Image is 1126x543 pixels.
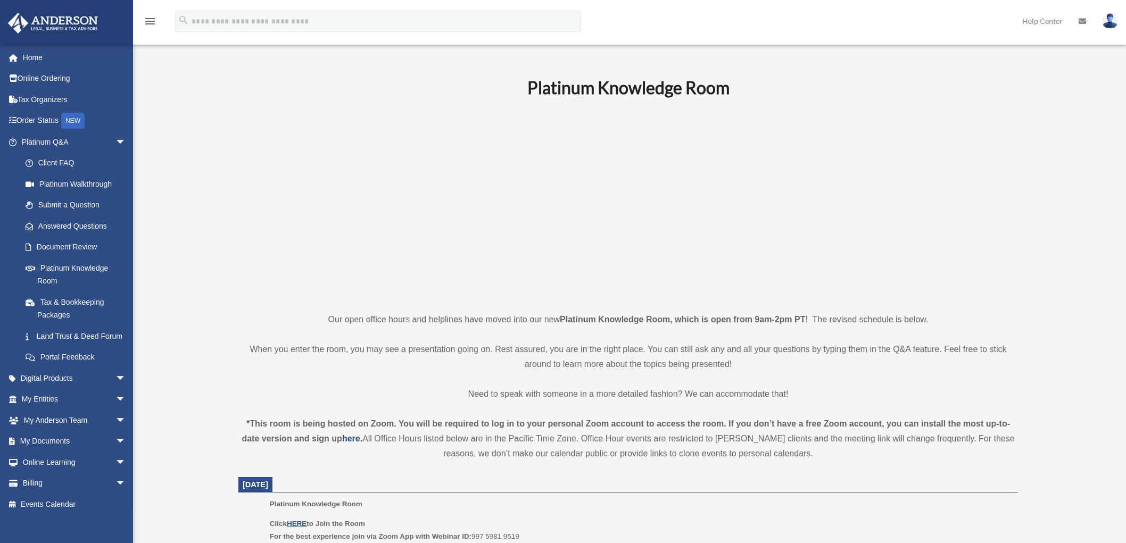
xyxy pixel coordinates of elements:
[7,431,142,452] a: My Documentsarrow_drop_down
[5,13,101,34] img: Anderson Advisors Platinum Portal
[115,131,137,153] span: arrow_drop_down
[61,113,85,129] div: NEW
[15,215,142,237] a: Answered Questions
[7,494,142,515] a: Events Calendar
[115,431,137,453] span: arrow_drop_down
[115,367,137,389] span: arrow_drop_down
[7,473,142,494] a: Billingarrow_drop_down
[144,19,156,28] a: menu
[242,419,1010,443] strong: *This room is being hosted on Zoom. You will be required to log in to your personal Zoom account ...
[238,416,1018,461] div: All Office Hours listed below are in the Pacific Time Zone. Office Hour events are restricted to ...
[270,500,362,508] span: Platinum Knowledge Room
[1102,13,1118,29] img: User Pic
[7,410,142,431] a: My Anderson Teamarrow_drop_down
[115,452,137,473] span: arrow_drop_down
[178,14,189,26] i: search
[115,410,137,431] span: arrow_drop_down
[15,291,142,325] a: Tax & Bookkeeping Packages
[7,89,142,110] a: Tax Organizers
[15,325,142,347] a: Land Trust & Deed Forum
[560,315,805,324] strong: Platinum Knowledge Room, which is open from 9am-2pm PT
[270,520,365,528] b: Click to Join the Room
[15,195,142,216] a: Submit a Question
[360,434,362,443] strong: .
[7,452,142,473] a: Online Learningarrow_drop_down
[243,480,268,489] span: [DATE]
[7,131,142,153] a: Platinum Q&Aarrow_drop_down
[469,113,788,293] iframe: 231110_Toby_KnowledgeRoom
[270,532,471,540] b: For the best experience join via Zoom App with Webinar ID:
[7,110,142,132] a: Order StatusNEW
[7,367,142,389] a: Digital Productsarrow_drop_down
[7,68,142,89] a: Online Ordering
[342,434,360,443] a: here
[7,389,142,410] a: My Entitiesarrow_drop_down
[15,237,142,258] a: Document Review
[7,47,142,68] a: Home
[15,347,142,368] a: Portal Feedback
[287,520,307,528] a: HERE
[115,389,137,411] span: arrow_drop_down
[15,257,137,291] a: Platinum Knowledge Room
[144,15,156,28] i: menu
[15,153,142,174] a: Client FAQ
[15,173,142,195] a: Platinum Walkthrough
[115,473,137,495] span: arrow_drop_down
[270,517,1011,542] p: 997 5981 9519
[238,387,1018,402] p: Need to speak with someone in a more detailed fashion? We can accommodate that!
[238,312,1018,327] p: Our open office hours and helplines have moved into our new ! The revised schedule is below.
[527,77,730,98] b: Platinum Knowledge Room
[238,342,1018,372] p: When you enter the room, you may see a presentation going on. Rest assured, you are in the right ...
